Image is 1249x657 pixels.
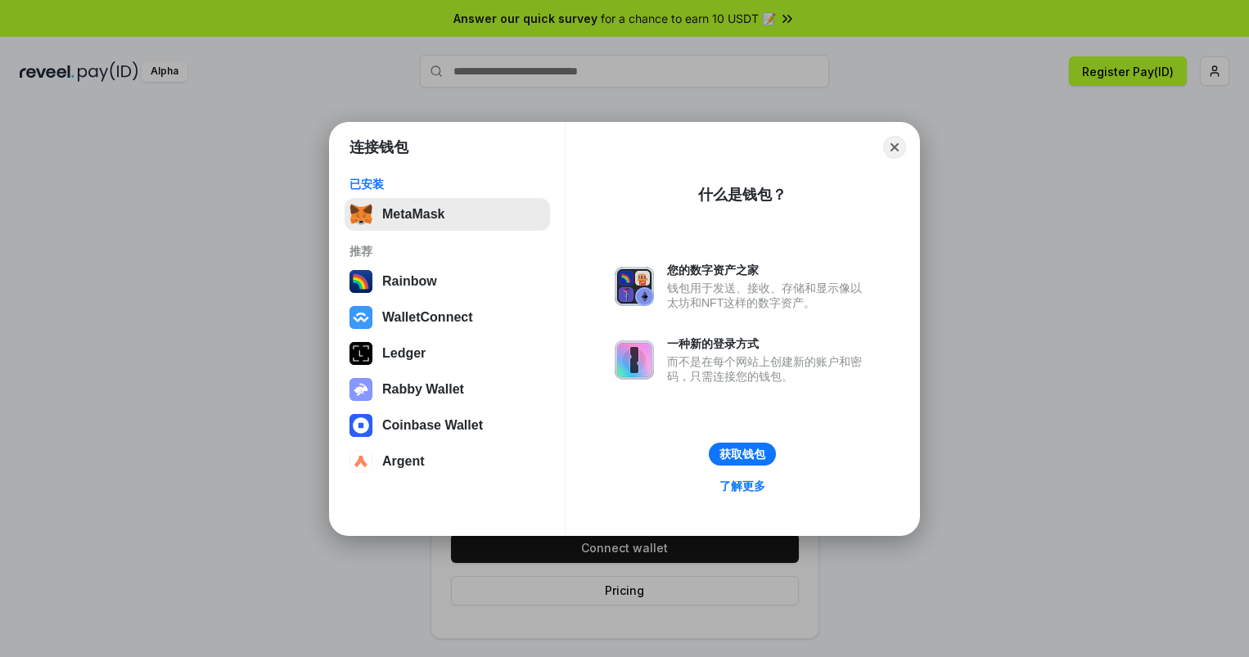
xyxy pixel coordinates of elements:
img: svg+xml,%3Csvg%20xmlns%3D%22http%3A%2F%2Fwww.w3.org%2F2000%2Fsvg%22%20fill%3D%22none%22%20viewBox... [615,267,654,306]
button: Ledger [345,337,550,370]
img: svg+xml,%3Csvg%20xmlns%3D%22http%3A%2F%2Fwww.w3.org%2F2000%2Fsvg%22%20fill%3D%22none%22%20viewBox... [349,378,372,401]
div: 您的数字资产之家 [667,263,870,277]
div: 一种新的登录方式 [667,336,870,351]
button: Rabby Wallet [345,373,550,406]
div: Coinbase Wallet [382,418,483,433]
img: svg+xml,%3Csvg%20width%3D%2228%22%20height%3D%2228%22%20viewBox%3D%220%200%2028%2028%22%20fill%3D... [349,414,372,437]
div: 推荐 [349,244,545,259]
div: Rabby Wallet [382,382,464,397]
div: 而不是在每个网站上创建新的账户和密码，只需连接您的钱包。 [667,354,870,384]
h1: 连接钱包 [349,137,408,157]
img: svg+xml,%3Csvg%20xmlns%3D%22http%3A%2F%2Fwww.w3.org%2F2000%2Fsvg%22%20fill%3D%22none%22%20viewBox... [615,340,654,380]
button: Rainbow [345,265,550,298]
div: Ledger [382,346,426,361]
img: svg+xml,%3Csvg%20width%3D%2228%22%20height%3D%2228%22%20viewBox%3D%220%200%2028%2028%22%20fill%3D... [349,450,372,473]
button: 获取钱包 [709,443,776,466]
div: MetaMask [382,207,444,222]
div: 钱包用于发送、接收、存储和显示像以太坊和NFT这样的数字资产。 [667,281,870,310]
button: Close [883,136,906,159]
div: 已安装 [349,177,545,191]
div: 获取钱包 [719,447,765,461]
img: svg+xml,%3Csvg%20xmlns%3D%22http%3A%2F%2Fwww.w3.org%2F2000%2Fsvg%22%20width%3D%2228%22%20height%3... [349,342,372,365]
button: Argent [345,445,550,478]
div: 了解更多 [719,479,765,493]
div: WalletConnect [382,310,473,325]
img: svg+xml,%3Csvg%20fill%3D%22none%22%20height%3D%2233%22%20viewBox%3D%220%200%2035%2033%22%20width%... [349,203,372,226]
button: MetaMask [345,198,550,231]
button: Coinbase Wallet [345,409,550,442]
a: 了解更多 [710,475,775,497]
div: 什么是钱包？ [698,185,787,205]
img: svg+xml,%3Csvg%20width%3D%22120%22%20height%3D%22120%22%20viewBox%3D%220%200%20120%20120%22%20fil... [349,270,372,293]
button: WalletConnect [345,301,550,334]
img: svg+xml,%3Csvg%20width%3D%2228%22%20height%3D%2228%22%20viewBox%3D%220%200%2028%2028%22%20fill%3D... [349,306,372,329]
div: Rainbow [382,274,437,289]
div: Argent [382,454,425,469]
